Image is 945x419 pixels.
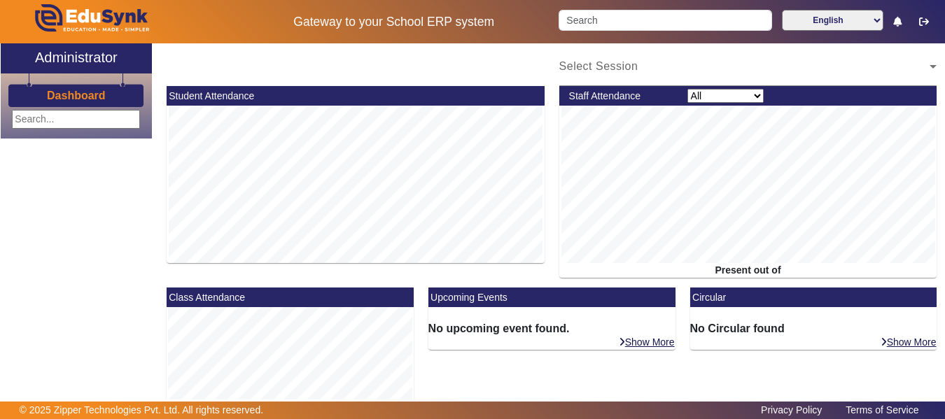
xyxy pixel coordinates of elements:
[244,15,544,29] h5: Gateway to your School ERP system
[1,43,152,73] a: Administrator
[690,322,937,335] h6: No Circular found
[618,336,675,348] a: Show More
[690,287,937,307] mat-card-header: Circular
[428,322,675,335] h6: No upcoming event found.
[559,60,638,72] span: Select Session
[561,89,680,104] div: Staff Attendance
[167,86,545,106] mat-card-header: Student Attendance
[12,110,140,129] input: Search...
[428,287,675,307] mat-card-header: Upcoming Events
[559,10,772,31] input: Search
[46,88,106,103] a: Dashboard
[20,403,264,418] p: © 2025 Zipper Technologies Pvt. Ltd. All rights reserved.
[47,89,106,102] h3: Dashboard
[35,49,118,66] h2: Administrator
[559,263,937,278] div: Present out of
[839,401,925,419] a: Terms of Service
[754,401,829,419] a: Privacy Policy
[880,336,937,348] a: Show More
[167,287,414,307] mat-card-header: Class Attendance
